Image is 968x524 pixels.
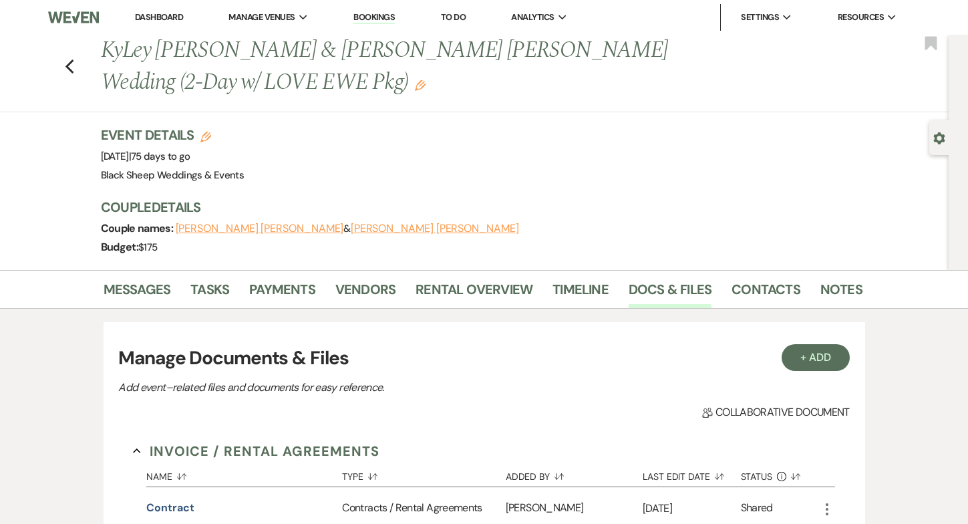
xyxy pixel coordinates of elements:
a: Messages [104,279,171,308]
h3: Manage Documents & Files [118,344,849,372]
span: 75 days to go [131,150,190,163]
button: Contract [146,500,194,516]
a: Contacts [732,279,800,308]
span: [DATE] [101,150,190,163]
p: Add event–related files and documents for easy reference. [118,379,586,396]
p: [DATE] [643,500,741,517]
button: Last Edit Date [643,461,741,487]
a: Docs & Files [629,279,711,308]
a: Payments [249,279,315,308]
div: Shared [741,500,773,518]
span: Manage Venues [228,11,295,24]
a: To Do [441,11,466,23]
a: Dashboard [135,11,183,23]
span: $175 [138,241,157,254]
span: Status [741,472,773,481]
span: Resources [838,11,884,24]
span: Collaborative document [702,404,849,420]
img: Weven Logo [48,3,98,31]
button: Name [146,461,342,487]
h1: KyLey [PERSON_NAME] & [PERSON_NAME] [PERSON_NAME] Wedding (2-Day w/ LOVE EWE Pkg) [101,35,699,98]
a: Bookings [353,11,395,24]
span: Analytics [511,11,554,24]
span: Settings [741,11,779,24]
span: & [176,222,519,235]
button: + Add [782,344,850,371]
span: Couple names: [101,221,176,235]
h3: Couple Details [101,198,849,217]
span: Black Sheep Weddings & Events [101,168,244,182]
button: Edit [415,79,426,91]
button: Invoice / Rental Agreements [133,441,379,461]
a: Notes [820,279,862,308]
button: [PERSON_NAME] [PERSON_NAME] [176,223,344,234]
span: Budget: [101,240,139,254]
a: Rental Overview [416,279,532,308]
a: Timeline [552,279,609,308]
a: Vendors [335,279,395,308]
button: Type [342,461,505,487]
button: Status [741,461,819,487]
span: | [129,150,190,163]
button: [PERSON_NAME] [PERSON_NAME] [351,223,519,234]
button: Open lead details [933,131,945,144]
button: Added By [506,461,643,487]
a: Tasks [190,279,229,308]
h3: Event Details [101,126,244,144]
